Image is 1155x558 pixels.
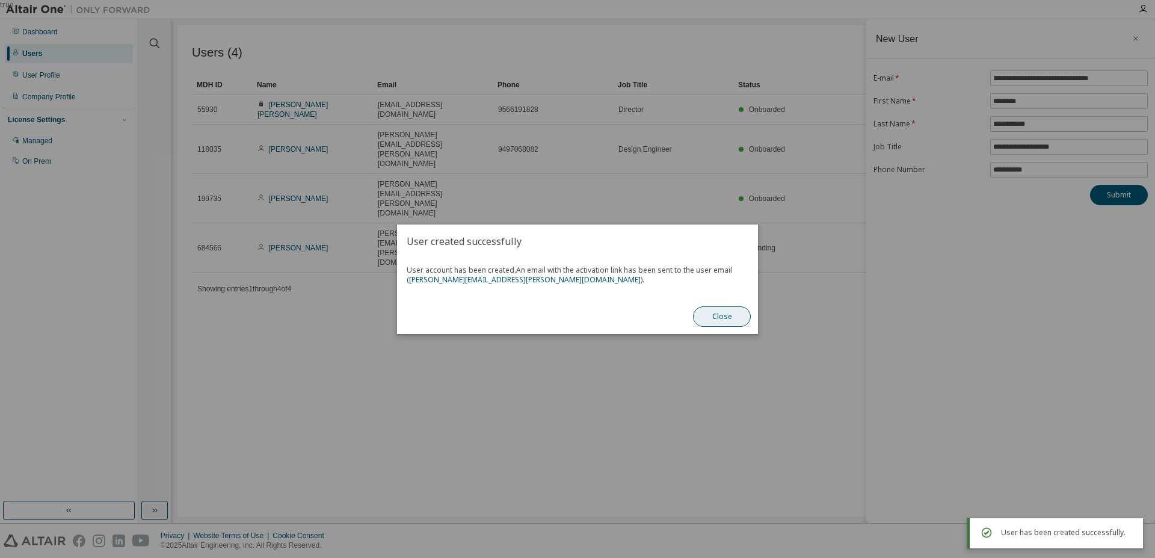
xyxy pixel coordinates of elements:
[407,265,732,285] span: An email with the activation link has been sent to the user email ( ).
[407,265,748,285] span: User account has been created.
[1001,525,1133,540] div: User has been created successfully.
[397,225,758,258] h2: User created successfully
[409,274,641,285] a: [PERSON_NAME][EMAIL_ADDRESS][PERSON_NAME][DOMAIN_NAME]
[693,306,751,327] button: Close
